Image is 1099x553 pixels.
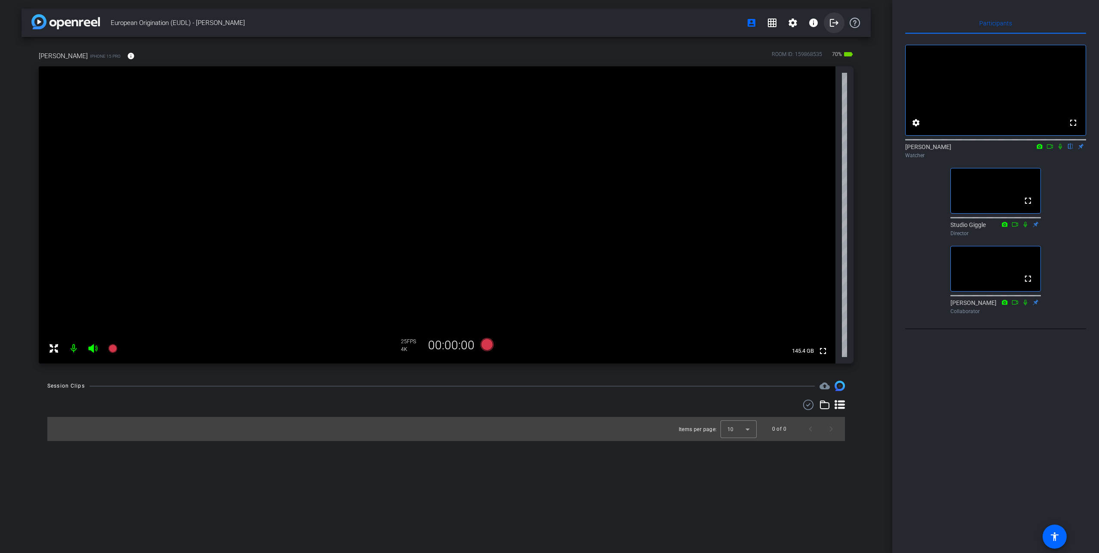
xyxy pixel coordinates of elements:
[1065,142,1076,150] mat-icon: flip
[820,381,830,391] mat-icon: cloud_upload
[835,381,845,391] img: Session clips
[843,49,854,59] mat-icon: battery_std
[821,419,841,439] button: Next page
[127,52,135,60] mat-icon: info
[31,14,100,29] img: app-logo
[950,230,1041,237] div: Director
[767,18,777,28] mat-icon: grid_on
[772,50,822,63] div: ROOM ID: 159868535
[401,346,422,353] div: 4K
[905,152,1086,159] div: Watcher
[979,20,1012,26] span: Participants
[820,381,830,391] span: Destinations for your clips
[772,425,786,433] div: 0 of 0
[47,382,85,390] div: Session Clips
[789,346,817,356] span: 145.4 GB
[808,18,819,28] mat-icon: info
[950,221,1041,237] div: Studio Giggle
[422,338,480,353] div: 00:00:00
[1023,273,1033,284] mat-icon: fullscreen
[407,339,416,345] span: FPS
[788,18,798,28] mat-icon: settings
[905,143,1086,159] div: [PERSON_NAME]
[950,298,1041,315] div: [PERSON_NAME]
[1023,196,1033,206] mat-icon: fullscreen
[111,14,741,31] span: European Origination (EUDL) - [PERSON_NAME]
[829,18,839,28] mat-icon: logout
[950,308,1041,315] div: Collaborator
[818,346,828,356] mat-icon: fullscreen
[1049,531,1060,542] mat-icon: accessibility
[831,47,843,61] span: 70%
[911,118,921,128] mat-icon: settings
[39,51,88,61] span: [PERSON_NAME]
[800,419,821,439] button: Previous page
[401,338,422,345] div: 25
[746,18,757,28] mat-icon: account_box
[679,425,717,434] div: Items per page:
[90,53,121,59] span: iPhone 15 Pro
[1068,118,1078,128] mat-icon: fullscreen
